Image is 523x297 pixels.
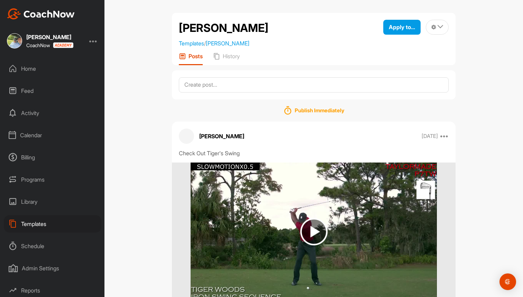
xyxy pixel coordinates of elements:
[300,218,328,245] img: play
[4,60,101,77] div: Home
[189,53,203,60] p: Posts
[499,273,516,290] div: Open Intercom Messenger
[4,126,101,144] div: Calendar
[206,40,249,47] a: [PERSON_NAME]
[4,237,101,255] div: Schedule
[4,149,101,166] div: Billing
[199,132,244,140] p: [PERSON_NAME]
[7,8,75,19] img: CoachNow
[4,260,101,277] div: Admin Settings
[4,82,101,99] div: Feed
[4,104,101,122] div: Activity
[179,40,204,47] a: Templates
[26,42,73,48] div: CoachNow
[422,133,438,140] p: [DATE]
[4,171,101,188] div: Programs
[389,24,415,30] span: Apply to...
[295,108,344,113] h1: Publish Immediately
[53,42,73,48] img: CoachNow acadmey
[179,40,249,47] span: /
[179,149,449,157] div: Check Out Tiger's Swing
[4,215,101,233] div: Templates
[4,193,101,210] div: Library
[223,53,240,60] p: History
[7,33,22,49] img: square_60f0c87aa5657eed2d697613c659ab83.jpg
[26,34,73,40] div: [PERSON_NAME]
[179,20,268,36] h2: [PERSON_NAME]
[383,20,421,35] button: Apply to...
